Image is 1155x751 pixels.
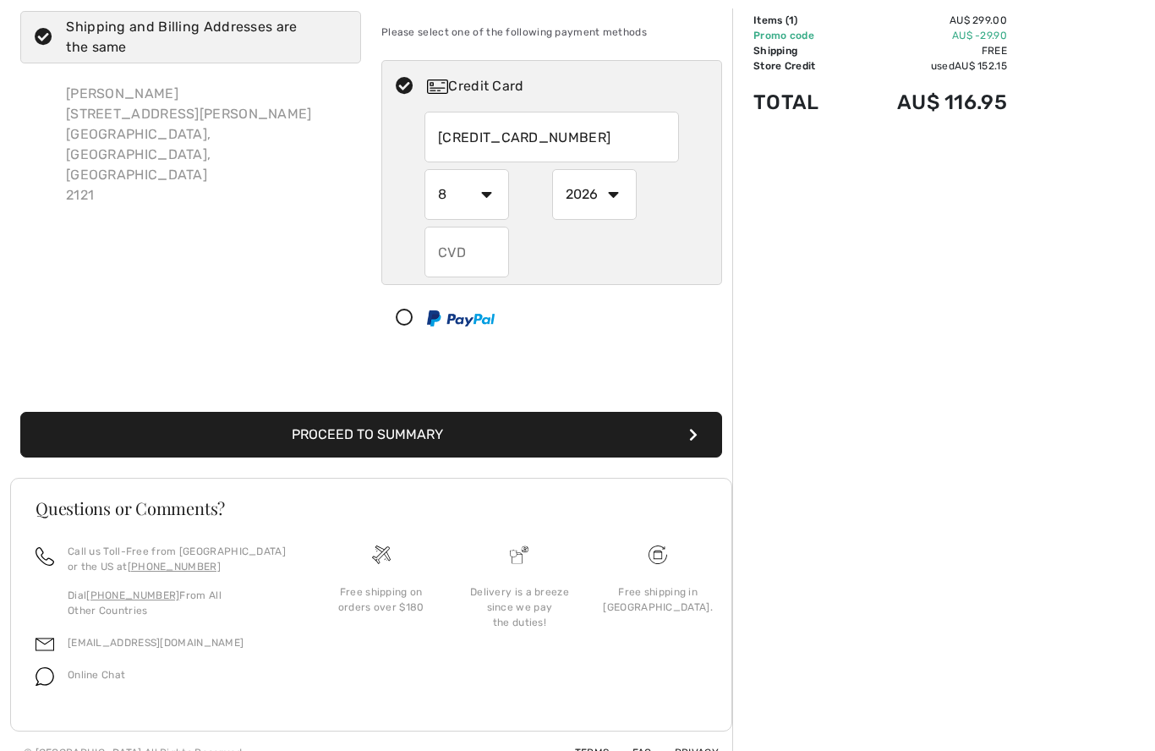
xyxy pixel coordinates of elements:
[848,28,1007,43] td: AU$ -29.90
[36,667,54,686] img: chat
[52,70,361,219] div: [PERSON_NAME] [STREET_ADDRESS][PERSON_NAME] [GEOGRAPHIC_DATA], [GEOGRAPHIC_DATA], [GEOGRAPHIC_DAT...
[955,60,1007,72] span: AU$ 152.15
[36,635,54,654] img: email
[848,13,1007,28] td: AU$ 299.00
[753,43,848,58] td: Shipping
[20,412,722,458] button: Proceed to Summary
[753,74,848,131] td: Total
[753,13,848,28] td: Items ( )
[848,43,1007,58] td: Free
[789,14,794,26] span: 1
[848,74,1007,131] td: AU$ 116.95
[68,669,125,681] span: Online Chat
[381,11,722,53] div: Please select one of the following payment methods
[86,589,179,601] a: [PHONE_NUMBER]
[36,500,707,517] h3: Questions or Comments?
[427,310,495,326] img: PayPal
[68,588,292,618] p: Dial From All Other Countries
[372,545,391,564] img: Free shipping on orders over $180
[649,545,667,564] img: Free shipping on orders over $180
[424,227,509,277] input: CVD
[753,28,848,43] td: Promo code
[427,79,448,94] img: Credit Card
[36,547,54,566] img: call
[510,545,528,564] img: Delivery is a breeze since we pay the duties!
[128,561,221,573] a: [PHONE_NUMBER]
[68,544,292,574] p: Call us Toll-Free from [GEOGRAPHIC_DATA] or the US at
[753,58,848,74] td: Store Credit
[66,17,336,58] div: Shipping and Billing Addresses are the same
[602,584,714,615] div: Free shipping in [GEOGRAPHIC_DATA].
[424,112,679,162] input: Card number
[848,58,1007,74] td: used
[427,76,710,96] div: Credit Card
[464,584,576,630] div: Delivery is a breeze since we pay the duties!
[326,584,437,615] div: Free shipping on orders over $180
[68,637,244,649] a: [EMAIL_ADDRESS][DOMAIN_NAME]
